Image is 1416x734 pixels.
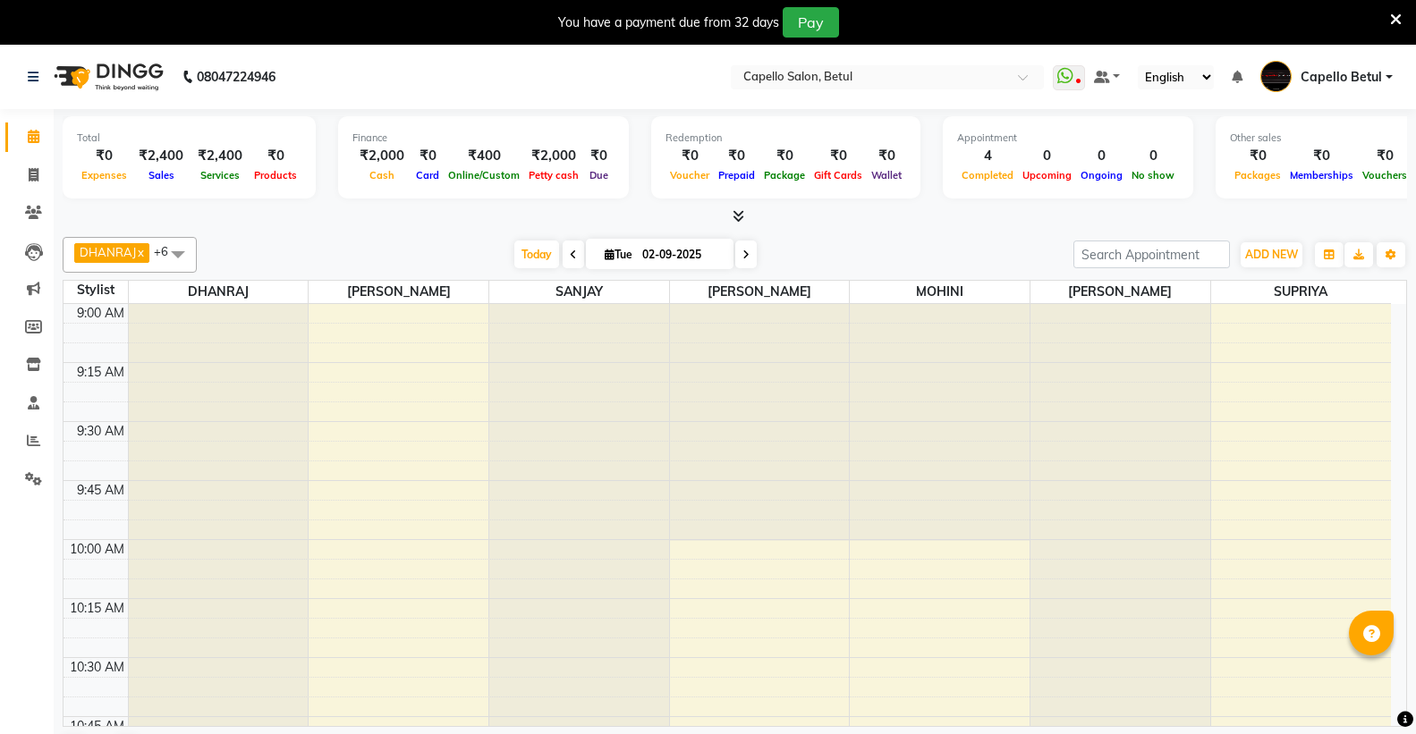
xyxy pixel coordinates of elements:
span: [PERSON_NAME] [309,281,488,303]
span: Expenses [77,169,131,181]
div: ₹0 [411,146,444,166]
img: Capello Betul [1260,61,1292,92]
b: 08047224946 [197,52,276,102]
div: 9:45 AM [73,481,128,500]
span: SUPRIYA [1211,281,1391,303]
div: ₹2,000 [352,146,411,166]
img: logo [46,52,168,102]
div: ₹0 [77,146,131,166]
span: Products [250,169,301,181]
span: Vouchers [1358,169,1412,181]
span: [PERSON_NAME] [670,281,850,303]
div: ₹0 [666,146,714,166]
input: Search Appointment [1073,240,1230,268]
span: Petty cash [524,169,583,181]
div: 4 [957,146,1018,166]
span: ADD NEW [1245,248,1298,261]
div: ₹400 [444,146,524,166]
div: Finance [352,131,615,146]
div: 0 [1076,146,1127,166]
div: ₹0 [714,146,759,166]
span: Sales [144,169,179,181]
span: Card [411,169,444,181]
button: Pay [783,7,839,38]
span: DHANRAJ [80,245,136,259]
span: Packages [1230,169,1285,181]
div: ₹0 [1230,146,1285,166]
div: ₹0 [759,146,810,166]
div: 9:15 AM [73,363,128,382]
div: ₹0 [250,146,301,166]
div: You have a payment due from 32 days [558,13,779,32]
div: ₹2,400 [131,146,191,166]
div: ₹2,000 [524,146,583,166]
div: ₹0 [867,146,906,166]
div: 10:15 AM [66,599,128,618]
span: Package [759,169,810,181]
input: 2025-09-02 [637,241,726,268]
div: Total [77,131,301,146]
div: 9:00 AM [73,304,128,323]
div: 9:30 AM [73,422,128,441]
span: Online/Custom [444,169,524,181]
span: +6 [154,244,182,258]
span: Wallet [867,169,906,181]
span: Gift Cards [810,169,867,181]
span: Services [196,169,244,181]
a: x [136,245,144,259]
span: No show [1127,169,1179,181]
div: 10:30 AM [66,658,128,677]
span: Prepaid [714,169,759,181]
span: Completed [957,169,1018,181]
span: Due [585,169,613,181]
button: ADD NEW [1241,242,1302,267]
div: Redemption [666,131,906,146]
div: Stylist [64,281,128,300]
span: Voucher [666,169,714,181]
div: ₹0 [810,146,867,166]
span: Tue [600,248,637,261]
div: ₹0 [1358,146,1412,166]
div: ₹0 [583,146,615,166]
span: SANJAY [489,281,669,303]
span: Cash [365,169,399,181]
div: 0 [1018,146,1076,166]
span: Memberships [1285,169,1358,181]
div: ₹0 [1285,146,1358,166]
div: ₹2,400 [191,146,250,166]
span: Capello Betul [1301,68,1382,87]
span: Upcoming [1018,169,1076,181]
div: 0 [1127,146,1179,166]
span: Ongoing [1076,169,1127,181]
span: DHANRAJ [129,281,309,303]
iframe: chat widget [1341,662,1398,716]
div: 10:00 AM [66,540,128,559]
span: Today [514,240,559,268]
div: Appointment [957,131,1179,146]
span: [PERSON_NAME] [1030,281,1210,303]
span: MOHINI [850,281,1030,303]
